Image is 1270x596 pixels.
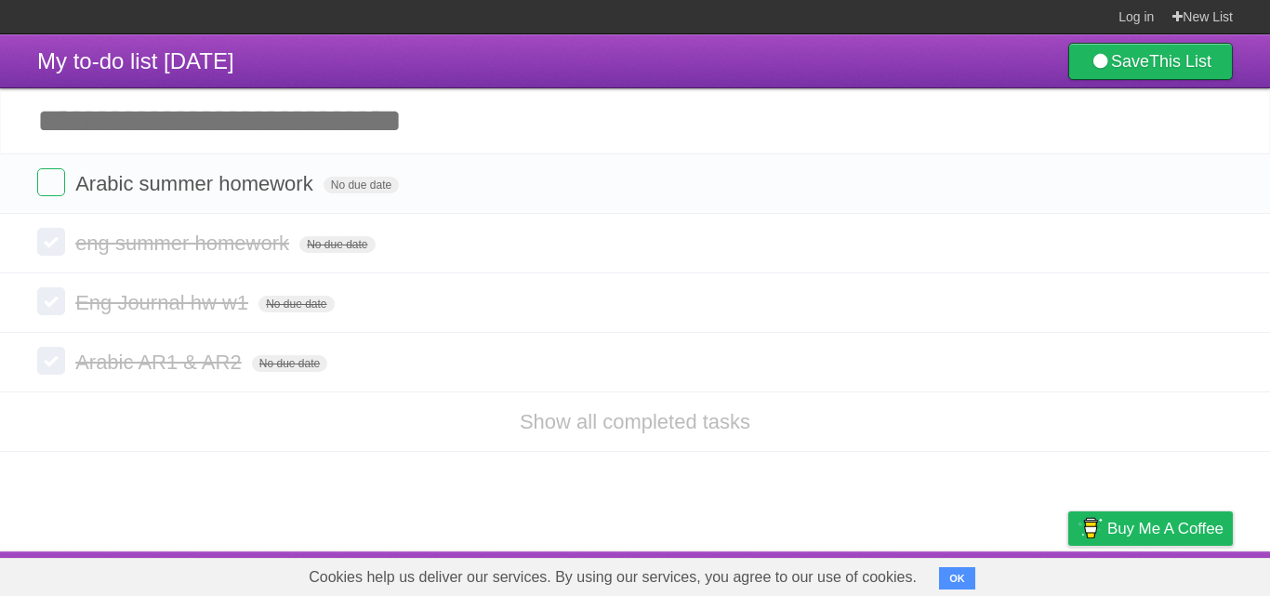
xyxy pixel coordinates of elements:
[290,559,935,596] span: Cookies help us deliver our services. By using our services, you agree to our use of cookies.
[37,347,65,375] label: Done
[1107,512,1224,545] span: Buy me a coffee
[75,351,246,374] span: Arabic AR1 & AR2
[821,556,860,591] a: About
[299,236,375,253] span: No due date
[258,296,334,312] span: No due date
[252,355,327,372] span: No due date
[37,287,65,315] label: Done
[37,48,234,73] span: My to-do list [DATE]
[1149,52,1211,71] b: This List
[520,410,750,433] a: Show all completed tasks
[75,291,253,314] span: Eng Journal hw w1
[75,232,294,255] span: eng summer homework
[1116,556,1233,591] a: Suggest a feature
[981,556,1022,591] a: Terms
[37,168,65,196] label: Done
[37,228,65,256] label: Done
[939,567,975,589] button: OK
[75,172,318,195] span: Arabic summer homework
[1044,556,1092,591] a: Privacy
[1078,512,1103,544] img: Buy me a coffee
[324,177,399,193] span: No due date
[882,556,958,591] a: Developers
[1068,43,1233,80] a: SaveThis List
[1068,511,1233,546] a: Buy me a coffee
